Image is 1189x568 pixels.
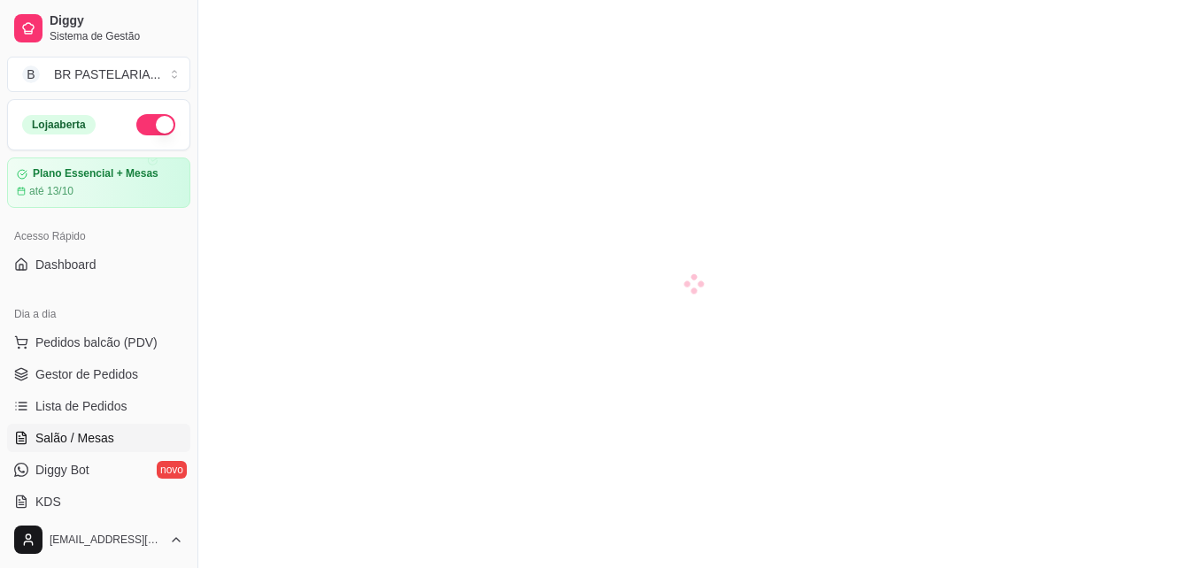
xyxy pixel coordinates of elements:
div: BR PASTELARIA ... [54,65,160,83]
span: Gestor de Pedidos [35,365,138,383]
div: Dia a dia [7,300,190,328]
div: Loja aberta [22,115,96,134]
a: Lista de Pedidos [7,392,190,420]
a: DiggySistema de Gestão [7,7,190,50]
a: Salão / Mesas [7,424,190,452]
span: [EMAIL_ADDRESS][DOMAIN_NAME] [50,533,162,547]
button: [EMAIL_ADDRESS][DOMAIN_NAME] [7,518,190,561]
span: Diggy [50,13,183,29]
span: Dashboard [35,256,97,273]
span: B [22,65,40,83]
a: Dashboard [7,250,190,279]
span: Diggy Bot [35,461,89,479]
a: Gestor de Pedidos [7,360,190,388]
span: Lista de Pedidos [35,397,127,415]
span: KDS [35,493,61,510]
article: até 13/10 [29,184,73,198]
a: Plano Essencial + Mesasaté 13/10 [7,157,190,208]
button: Pedidos balcão (PDV) [7,328,190,357]
article: Plano Essencial + Mesas [33,167,158,180]
a: Diggy Botnovo [7,456,190,484]
span: Salão / Mesas [35,429,114,447]
a: KDS [7,487,190,516]
span: Pedidos balcão (PDV) [35,334,158,351]
div: Acesso Rápido [7,222,190,250]
button: Select a team [7,57,190,92]
span: Sistema de Gestão [50,29,183,43]
button: Alterar Status [136,114,175,135]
